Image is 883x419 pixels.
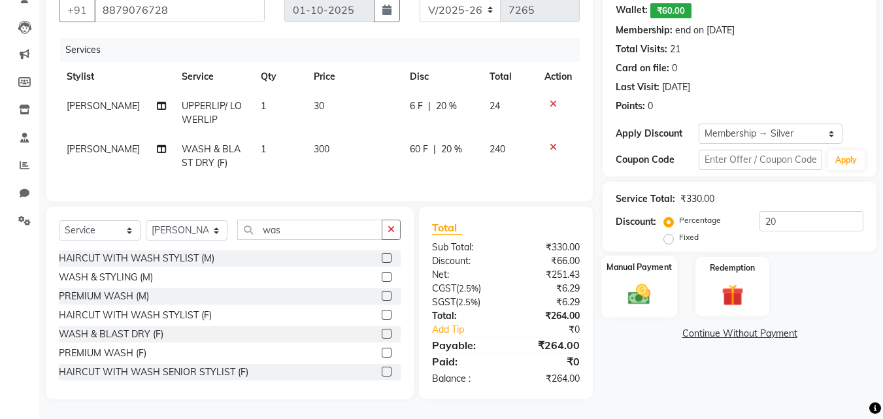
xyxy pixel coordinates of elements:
div: Total: [422,309,506,323]
span: 60 F [410,142,428,156]
div: ₹6.29 [506,282,590,295]
div: ₹264.00 [506,309,590,323]
div: PREMIUM WASH (M) [59,290,149,303]
span: CGST [432,282,456,294]
div: Discount: [422,254,506,268]
span: SGST [432,296,456,308]
span: 24 [490,100,500,112]
div: Wallet: [616,3,648,18]
th: Qty [253,62,306,92]
div: Net: [422,268,506,282]
span: 20 % [436,99,457,113]
div: HAIRCUT WITH WASH SENIOR STYLIST (F) [59,365,248,379]
div: Sub Total: [422,241,506,254]
span: [PERSON_NAME] [67,143,140,155]
span: 1 [261,100,266,112]
span: 6 F [410,99,423,113]
img: _gift.svg [715,282,750,309]
div: Service Total: [616,192,675,206]
span: | [428,99,431,113]
button: Apply [827,150,865,170]
a: Add Tip [422,323,520,337]
div: HAIRCUT WITH WASH STYLIST (F) [59,309,212,322]
img: _cash.svg [621,281,658,307]
span: 2.5% [459,283,478,293]
label: Percentage [679,214,721,226]
span: 30 [314,100,324,112]
span: WASH & BLAST DRY (F) [182,143,241,169]
span: 2.5% [458,297,478,307]
div: Discount: [616,215,656,229]
div: PREMIUM WASH (F) [59,346,146,360]
div: WASH & STYLING (M) [59,271,153,284]
label: Fixed [679,231,699,243]
span: UPPERLIP/ LOWERLIP [182,100,242,126]
th: Price [306,62,402,92]
span: Total [432,221,462,235]
span: 20 % [441,142,462,156]
span: | [433,142,436,156]
div: 0 [672,61,677,75]
span: 300 [314,143,329,155]
div: Card on file: [616,61,669,75]
span: 240 [490,143,505,155]
div: ₹264.00 [506,337,590,353]
div: Payable: [422,337,506,353]
div: ₹66.00 [506,254,590,268]
div: ₹264.00 [506,372,590,386]
div: Total Visits: [616,42,667,56]
a: Continue Without Payment [605,327,874,341]
div: [DATE] [662,80,690,94]
div: Paid: [422,354,506,369]
div: HAIRCUT WITH WASH STYLIST (M) [59,252,214,265]
label: Redemption [710,262,755,274]
div: ₹330.00 [506,241,590,254]
div: ₹0 [520,323,590,337]
th: Total [482,62,537,92]
div: Balance : [422,372,506,386]
span: ₹60.00 [650,3,691,18]
div: 0 [648,99,653,113]
span: [PERSON_NAME] [67,100,140,112]
div: ₹0 [506,354,590,369]
div: Points: [616,99,645,113]
div: ( ) [422,282,506,295]
div: ₹6.29 [506,295,590,309]
div: Coupon Code [616,153,698,167]
th: Stylist [59,62,174,92]
div: ₹330.00 [680,192,714,206]
div: Last Visit: [616,80,659,94]
th: Action [537,62,580,92]
span: 1 [261,143,266,155]
div: ( ) [422,295,506,309]
th: Service [174,62,253,92]
div: Services [60,38,590,62]
label: Manual Payment [607,261,672,273]
div: 21 [670,42,680,56]
div: Apply Discount [616,127,698,141]
input: Search or Scan [237,220,382,240]
div: Membership: [616,24,673,37]
div: WASH & BLAST DRY (F) [59,327,163,341]
div: end on [DATE] [675,24,735,37]
input: Enter Offer / Coupon Code [699,150,822,170]
div: ₹251.43 [506,268,590,282]
th: Disc [402,62,482,92]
